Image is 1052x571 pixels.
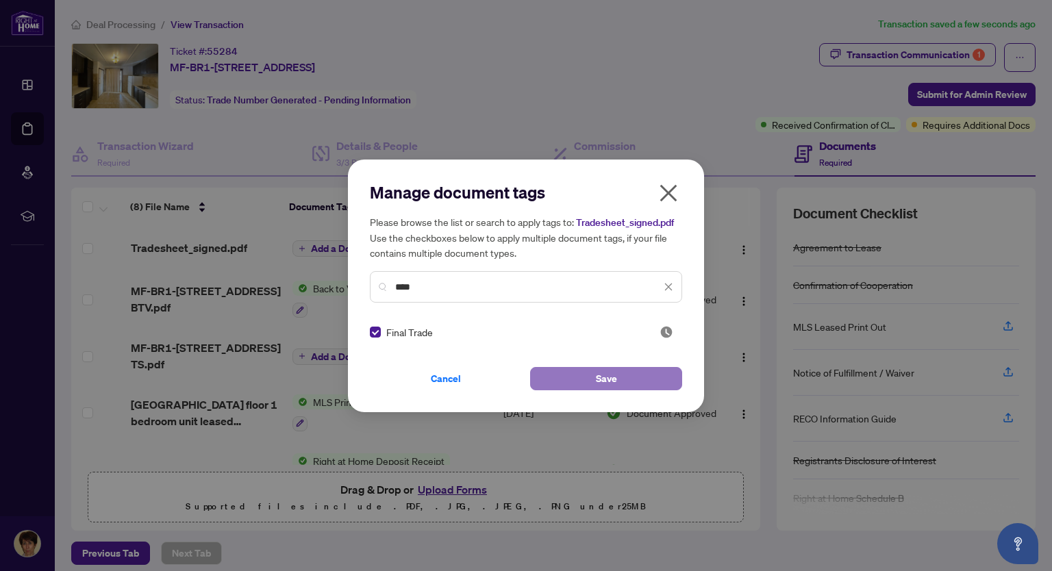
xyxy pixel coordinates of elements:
button: Cancel [370,367,522,390]
span: close [657,182,679,204]
button: Save [530,367,682,390]
h5: Please browse the list or search to apply tags to: Use the checkboxes below to apply multiple doc... [370,214,682,260]
span: close [664,282,673,292]
h2: Manage document tags [370,181,682,203]
span: Final Trade [386,325,433,340]
img: status [660,325,673,339]
span: Pending Review [660,325,673,339]
span: Tradesheet_signed.pdf [576,216,674,229]
button: Open asap [997,523,1038,564]
span: Cancel [431,368,461,390]
span: Save [596,368,617,390]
